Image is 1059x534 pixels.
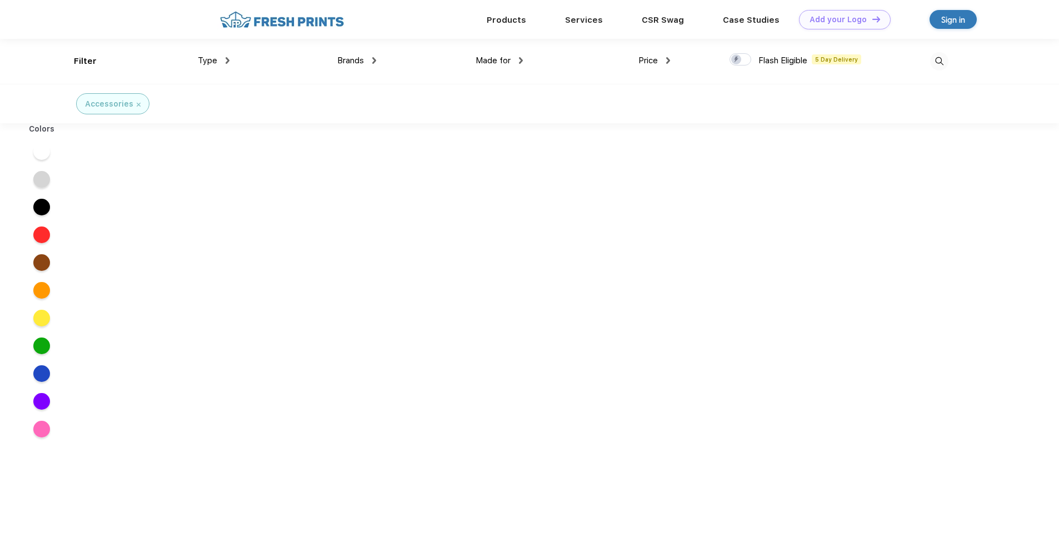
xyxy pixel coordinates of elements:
[930,10,977,29] a: Sign in
[930,52,948,70] img: desktop_search.svg
[137,103,141,107] img: filter_cancel.svg
[372,57,376,64] img: dropdown.png
[198,56,217,66] span: Type
[476,56,511,66] span: Made for
[74,55,97,68] div: Filter
[337,56,364,66] span: Brands
[872,16,880,22] img: DT
[217,10,347,29] img: fo%20logo%202.webp
[21,123,63,135] div: Colors
[638,56,658,66] span: Price
[758,56,807,66] span: Flash Eligible
[810,15,867,24] div: Add your Logo
[226,57,229,64] img: dropdown.png
[666,57,670,64] img: dropdown.png
[85,98,133,110] div: Accessories
[519,57,523,64] img: dropdown.png
[487,15,526,25] a: Products
[941,13,965,26] div: Sign in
